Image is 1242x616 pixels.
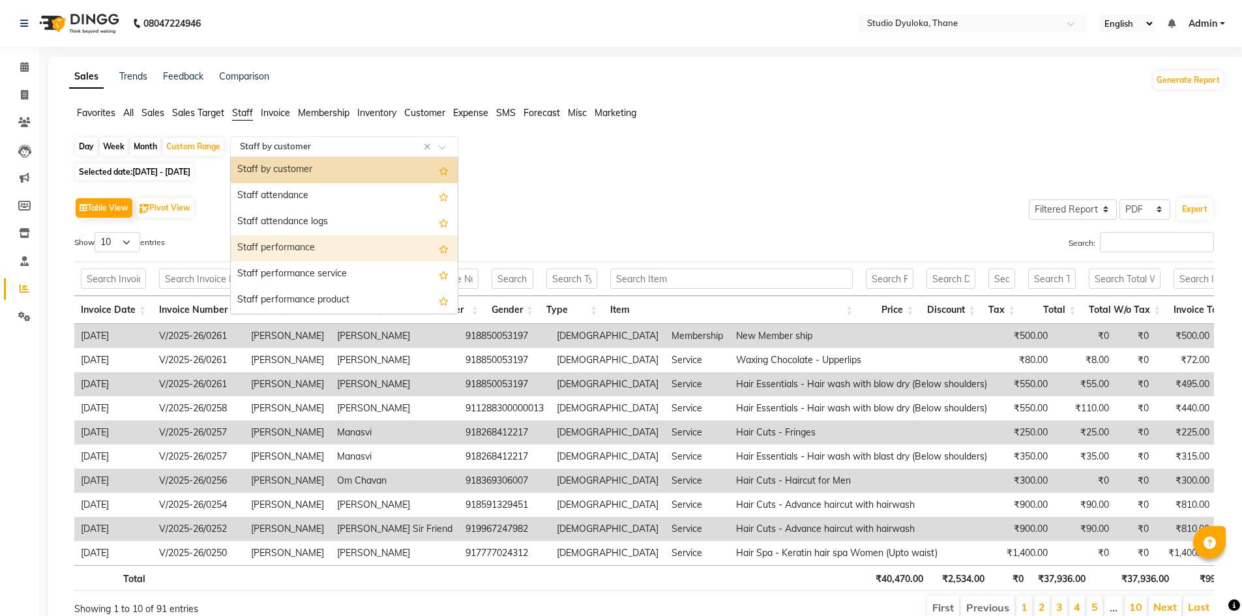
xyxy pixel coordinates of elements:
button: Export [1177,198,1213,220]
th: Total W/o Tax: activate to sort column ascending [1082,296,1167,324]
td: V/2025-26/0261 [153,348,244,372]
td: ₹550.00 [994,372,1054,396]
td: 919967247982 [459,517,550,541]
td: Service [665,372,730,396]
td: ₹0 [1054,541,1116,565]
td: [PERSON_NAME] [244,420,331,445]
td: ₹500.00 [1155,324,1216,348]
span: Add this report to Favorites List [439,267,449,282]
td: ₹900.00 [994,493,1054,517]
span: Add this report to Favorites List [439,162,449,178]
span: Favorites [77,107,115,119]
td: V/2025-26/0254 [153,493,244,517]
td: [DEMOGRAPHIC_DATA] [550,372,665,396]
span: Add this report to Favorites List [439,241,449,256]
td: V/2025-26/0252 [153,517,244,541]
td: V/2025-26/0250 [153,541,244,565]
a: 5 [1091,600,1098,613]
td: Service [665,396,730,420]
button: Pivot View [136,198,194,218]
th: Invoice Number: activate to sort column ascending [153,296,244,324]
span: Inventory [357,107,396,119]
span: Customer [404,107,445,119]
td: ₹35.00 [1054,445,1116,469]
span: Clear all [424,140,435,154]
td: [DEMOGRAPHIC_DATA] [550,517,665,541]
td: Manasvi [331,420,459,445]
th: ₹0 [991,565,1030,591]
input: Search Invoice Number [159,269,238,289]
button: Table View [76,198,132,218]
td: V/2025-26/0261 [153,372,244,396]
td: [PERSON_NAME] [331,396,459,420]
td: [PERSON_NAME] [244,396,331,420]
th: Price: activate to sort column ascending [859,296,920,324]
input: Search Invoice Date [81,269,146,289]
td: ₹80.00 [994,348,1054,372]
div: Staff attendance logs [231,209,458,235]
td: ₹550.00 [994,396,1054,420]
td: ₹1,400.00 [1155,541,1216,565]
td: [DATE] [74,541,153,565]
td: ₹250.00 [994,420,1054,445]
th: Tax: activate to sort column ascending [982,296,1022,324]
td: ₹0 [1116,517,1155,541]
th: Item: activate to sort column ascending [604,296,859,324]
td: Hair Spa - Keratin hair spa Women (Upto waist) [730,541,994,565]
input: Search Tax [988,269,1015,289]
td: [PERSON_NAME] [244,372,331,396]
td: Hair Essentials - Hair wash with blow dry (Below shoulders) [730,372,994,396]
input: Search Total [1028,269,1076,289]
td: [DEMOGRAPHIC_DATA] [550,420,665,445]
td: ₹0 [1116,324,1155,348]
td: Om Chavan [331,469,459,493]
td: [PERSON_NAME] [331,541,459,565]
td: ₹25.00 [1054,420,1116,445]
ng-dropdown-panel: Options list [230,156,458,314]
td: ₹0 [1054,469,1116,493]
th: Total [74,565,152,591]
span: Staff [232,107,253,119]
td: ₹90.00 [1054,493,1116,517]
span: Add this report to Favorites List [439,188,449,204]
td: Waxing Chocolate - Upperlips [730,348,994,372]
td: [PERSON_NAME] Sir Friend [331,517,459,541]
span: Forecast [524,107,560,119]
a: 3 [1056,600,1063,613]
td: ₹90.00 [1054,517,1116,541]
td: ₹500.00 [994,324,1054,348]
td: ₹495.00 [1155,372,1216,396]
td: [PERSON_NAME] [331,324,459,348]
td: Service [665,348,730,372]
a: 1 [1021,600,1028,613]
td: Service [665,420,730,445]
td: [PERSON_NAME] [244,348,331,372]
td: ₹300.00 [994,469,1054,493]
th: Total: activate to sort column ascending [1022,296,1082,324]
button: Generate Report [1153,71,1223,89]
th: ₹37,936.00 [1030,565,1091,591]
div: Month [130,138,160,156]
td: [PERSON_NAME] [331,372,459,396]
th: Discount: activate to sort column ascending [920,296,982,324]
input: Search Total W/o Tax [1089,269,1161,289]
span: Membership [298,107,349,119]
td: 918850053197 [459,348,550,372]
td: [DEMOGRAPHIC_DATA] [550,493,665,517]
td: [DATE] [74,372,153,396]
span: Expense [453,107,488,119]
div: Custom Range [163,138,224,156]
td: 918591329451 [459,493,550,517]
td: Manasvi [331,445,459,469]
td: V/2025-26/0256 [153,469,244,493]
span: Add this report to Favorites List [439,214,449,230]
td: ₹300.00 [1155,469,1216,493]
input: Search Price [866,269,913,289]
td: 917777024312 [459,541,550,565]
td: ₹8.00 [1054,348,1116,372]
td: V/2025-26/0258 [153,396,244,420]
td: [PERSON_NAME] [244,493,331,517]
span: Add this report to Favorites List [439,293,449,308]
td: Hair Cuts - Advance haircut with hairwash [730,493,994,517]
a: 10 [1129,600,1142,613]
